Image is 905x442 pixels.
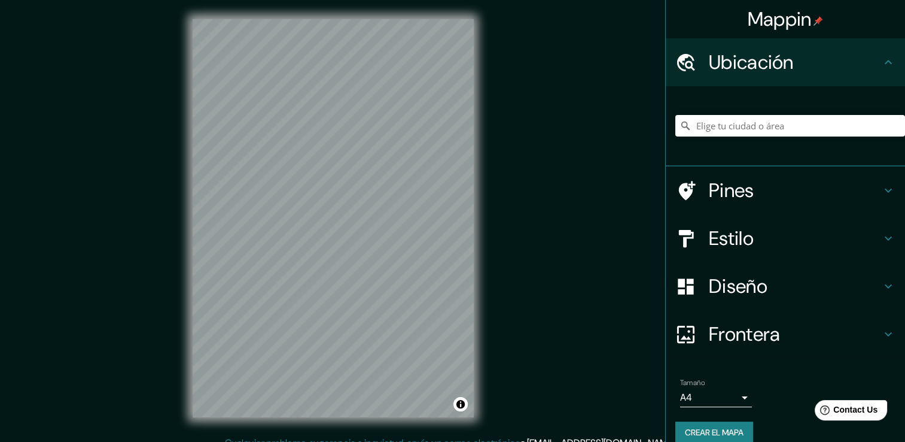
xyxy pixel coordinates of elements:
[799,395,892,429] iframe: Help widget launcher
[709,322,881,346] h4: Frontera
[748,7,812,32] font: Mappin
[666,262,905,310] div: Diseño
[453,397,468,411] button: Alternar atribución
[813,16,823,26] img: pin-icon.png
[680,378,705,388] label: Tamaño
[680,388,752,407] div: A4
[666,166,905,214] div: Pines
[709,50,881,74] h4: Ubicación
[193,19,474,417] canvas: Mapa
[666,38,905,86] div: Ubicación
[675,115,905,137] input: Elige tu ciudad o área
[709,226,881,250] h4: Estilo
[709,178,881,202] h4: Pines
[685,425,743,440] font: Crear el mapa
[709,274,881,298] h4: Diseño
[666,214,905,262] div: Estilo
[666,310,905,358] div: Frontera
